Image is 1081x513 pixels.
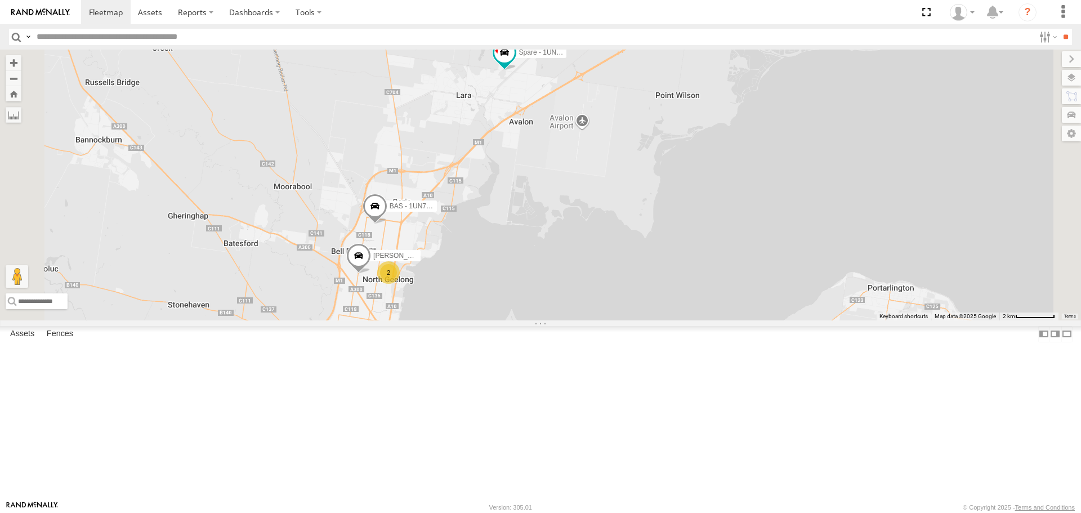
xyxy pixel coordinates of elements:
[946,4,979,21] div: Dale Hood
[1062,126,1081,141] label: Map Settings
[963,504,1075,511] div: © Copyright 2025 -
[6,107,21,123] label: Measure
[1049,326,1061,342] label: Dock Summary Table to the Right
[1003,313,1015,319] span: 2 km
[935,313,996,319] span: Map data ©2025 Google
[11,8,70,16] img: rand-logo.svg
[1035,29,1059,45] label: Search Filter Options
[6,265,28,288] button: Drag Pegman onto the map to open Street View
[1061,326,1073,342] label: Hide Summary Table
[999,313,1058,320] button: Map Scale: 2 km per 67 pixels
[1064,314,1076,318] a: Terms
[6,55,21,70] button: Zoom in
[6,86,21,101] button: Zoom Home
[1038,326,1049,342] label: Dock Summary Table to the Left
[5,327,40,342] label: Assets
[41,327,79,342] label: Fences
[1019,3,1037,21] i: ?
[377,261,400,284] div: 2
[879,313,928,320] button: Keyboard shortcuts
[1015,504,1075,511] a: Terms and Conditions
[24,29,33,45] label: Search Query
[519,49,569,57] span: Spare - 1UN7FB
[373,252,429,260] span: [PERSON_NAME]
[489,504,532,511] div: Version: 305.01
[6,502,58,513] a: Visit our Website
[390,203,435,211] span: BAS - 1UN7FC
[6,70,21,86] button: Zoom out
